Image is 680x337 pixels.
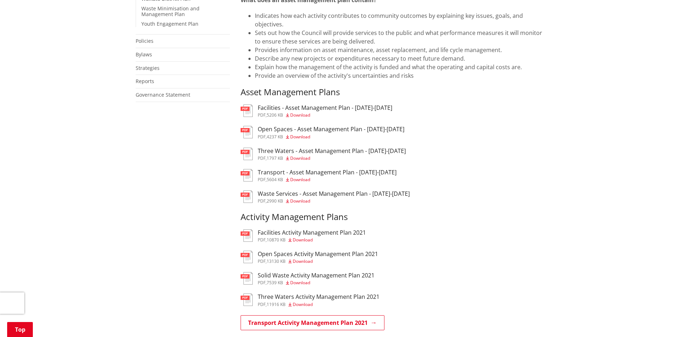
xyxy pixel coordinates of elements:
[241,104,392,117] a: Facilities - Asset Management Plan - [DATE]-[DATE] pdf,5206 KB Download
[255,29,545,46] li: Sets out how the Council will provide services to the public and what performance measures it wil...
[136,51,152,58] a: Bylaws
[258,113,392,117] div: ,
[258,177,266,183] span: pdf
[290,134,310,140] span: Download
[241,126,404,139] a: Open Spaces - Asset Management Plan - [DATE]-[DATE] pdf,4237 KB Download
[255,46,545,54] li: Provides information on asset maintenance, asset replacement, and life cycle management.
[258,134,266,140] span: pdf
[258,190,410,197] h3: Waste Services - Asset Management Plan - [DATE]-[DATE]
[136,65,160,71] a: Strategies
[241,87,545,97] h3: Asset Management Plans
[136,91,190,98] a: Governance Statement
[293,258,313,264] span: Download
[241,272,374,285] a: Solid Waste Activity Management Plan 2021 pdf,7539 KB Download
[241,169,397,182] a: Transport - Asset Management Plan - [DATE]-[DATE] pdf,5604 KB Download
[290,280,310,286] span: Download
[290,155,310,161] span: Download
[241,293,379,306] a: Three Waters Activity Management Plan 2021 pdf,11916 KB Download
[258,238,366,242] div: ,
[258,104,392,111] h3: Facilities - Asset Management Plan - [DATE]-[DATE]
[258,126,404,133] h3: Open Spaces - Asset Management Plan - [DATE]-[DATE]
[258,198,266,204] span: pdf
[241,251,378,264] a: Open Spaces Activity Management Plan 2021 pdf,13130 KB Download
[258,148,406,154] h3: Three Waters - Asset Management Plan - [DATE]-[DATE]
[267,134,283,140] span: 4237 KB
[267,112,283,118] span: 5206 KB
[267,177,283,183] span: 5604 KB
[241,229,253,242] img: document-pdf.svg
[258,293,379,300] h3: Three Waters Activity Management Plan 2021
[258,135,404,139] div: ,
[267,280,283,286] span: 7539 KB
[255,11,545,29] li: Indicates how each activity contributes to community outcomes by explaining key issues, goals, an...
[241,190,410,203] a: Waste Services - Asset Management Plan - [DATE]-[DATE] pdf,2990 KB Download
[258,199,410,203] div: ,
[241,169,253,182] img: document-pdf.svg
[267,155,283,161] span: 1797 KB
[290,177,310,183] span: Download
[241,251,253,263] img: document-pdf.svg
[241,272,253,285] img: document-pdf.svg
[258,259,378,264] div: ,
[255,54,545,63] li: Describe any new projects or expenditures necessary to meet future demand.
[241,229,366,242] a: Facilities Activity Management Plan 2021 pdf,10870 KB Download
[241,293,253,306] img: document-pdf.svg
[267,301,286,307] span: 11916 KB
[258,229,366,236] h3: Facilities Activity Management Plan 2021
[647,307,673,333] iframe: Messenger Launcher
[293,237,313,243] span: Download
[258,301,266,307] span: pdf
[267,198,283,204] span: 2990 KB
[258,156,406,160] div: ,
[241,126,253,138] img: document-pdf.svg
[241,212,545,222] h3: Activity Management Plans
[267,258,286,264] span: 13130 KB
[241,148,406,160] a: Three Waters - Asset Management Plan - [DATE]-[DATE] pdf,1797 KB Download
[136,37,153,44] a: Policies
[141,20,198,27] a: Youth Engagement Plan
[255,71,545,80] li: Provide an overview of the activity's uncertainties and risks
[258,280,266,286] span: pdf
[290,112,310,118] span: Download
[258,281,374,285] div: ,
[267,237,286,243] span: 10870 KB
[258,112,266,118] span: pdf
[293,301,313,307] span: Download
[255,63,545,71] li: Explain how the management of the activity is funded and what the operating and capital costs are.
[258,178,397,182] div: ,
[258,155,266,161] span: pdf
[241,104,253,117] img: document-pdf.svg
[290,198,310,204] span: Download
[258,237,266,243] span: pdf
[136,78,154,85] a: Reports
[241,148,253,160] img: document-pdf.svg
[241,315,384,330] a: Transport Activity Management Plan 2021
[258,169,397,176] h3: Transport - Asset Management Plan - [DATE]-[DATE]
[258,272,374,279] h3: Solid Waste Activity Management Plan 2021
[241,190,253,203] img: document-pdf.svg
[258,251,378,257] h3: Open Spaces Activity Management Plan 2021
[258,302,379,307] div: ,
[258,258,266,264] span: pdf
[7,322,33,337] a: Top
[141,5,200,18] a: Waste Minimisation and Management Plan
